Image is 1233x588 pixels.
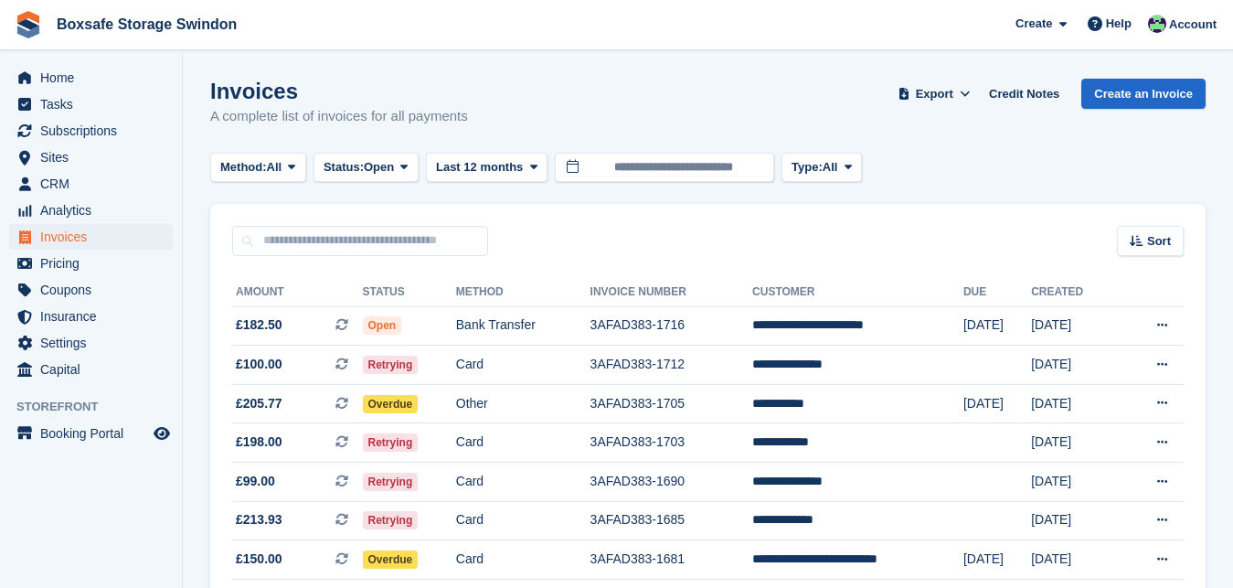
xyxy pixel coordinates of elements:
a: menu [9,118,173,144]
a: Boxsafe Storage Swindon [49,9,244,39]
th: Status [363,278,456,307]
a: menu [9,357,173,382]
img: Kim Virabi [1148,15,1166,33]
span: Analytics [40,198,150,223]
td: 3AFAD383-1703 [590,423,752,463]
span: Settings [40,330,150,356]
td: [DATE] [1031,384,1119,423]
td: 3AFAD383-1681 [590,540,752,580]
h1: Invoices [210,79,468,103]
span: Capital [40,357,150,382]
td: [DATE] [963,384,1031,423]
a: menu [9,224,173,250]
th: Created [1031,278,1119,307]
span: £182.50 [236,315,282,335]
span: Type: [792,158,823,176]
span: Subscriptions [40,118,150,144]
span: Pricing [40,251,150,276]
span: £150.00 [236,550,282,569]
span: £100.00 [236,355,282,374]
a: menu [9,330,173,356]
a: menu [9,91,173,117]
td: [DATE] [1031,423,1119,463]
span: Export [916,85,953,103]
td: Card [456,540,590,580]
span: £205.77 [236,394,282,413]
span: All [823,158,838,176]
span: Invoices [40,224,150,250]
span: Storefront [16,398,182,416]
td: Bank Transfer [456,306,590,346]
th: Amount [232,278,363,307]
td: [DATE] [1031,501,1119,540]
td: 3AFAD383-1716 [590,306,752,346]
td: Card [456,346,590,385]
td: Card [456,423,590,463]
td: Card [456,463,590,502]
span: Booking Portal [40,421,150,446]
span: Create [1015,15,1052,33]
span: Home [40,65,150,91]
span: Coupons [40,277,150,303]
a: menu [9,421,173,446]
td: 3AFAD383-1712 [590,346,752,385]
span: £198.00 [236,433,282,452]
button: Last 12 months [426,153,547,183]
span: Help [1106,15,1132,33]
a: menu [9,171,173,197]
p: A complete list of invoices for all payments [210,106,468,127]
a: menu [9,251,173,276]
span: Retrying [363,433,419,452]
a: menu [9,198,173,223]
a: Preview store [151,422,173,444]
span: Method: [220,158,267,176]
td: [DATE] [1031,306,1119,346]
span: Overdue [363,551,419,569]
span: Open [363,316,402,335]
button: Type: All [781,153,862,183]
th: Due [963,278,1031,307]
button: Status: Open [314,153,419,183]
td: [DATE] [1031,463,1119,502]
span: Sort [1147,232,1171,251]
span: Retrying [363,473,419,491]
a: menu [9,65,173,91]
td: [DATE] [963,540,1031,580]
span: Retrying [363,356,419,374]
span: All [267,158,282,176]
td: Other [456,384,590,423]
span: Overdue [363,395,419,413]
th: Invoice Number [590,278,752,307]
a: menu [9,304,173,329]
span: Status: [324,158,364,176]
td: 3AFAD383-1705 [590,384,752,423]
button: Method: All [210,153,306,183]
span: CRM [40,171,150,197]
button: Export [894,79,974,109]
span: Open [364,158,394,176]
td: [DATE] [1031,346,1119,385]
td: [DATE] [963,306,1031,346]
span: Retrying [363,511,419,529]
a: menu [9,277,173,303]
span: Sites [40,144,150,170]
span: Tasks [40,91,150,117]
span: Account [1169,16,1217,34]
a: menu [9,144,173,170]
img: stora-icon-8386f47178a22dfd0bd8f6a31ec36ba5ce8667c1dd55bd0f319d3a0aa187defe.svg [15,11,42,38]
td: 3AFAD383-1690 [590,463,752,502]
a: Credit Notes [982,79,1067,109]
td: Card [456,501,590,540]
span: £99.00 [236,472,275,491]
th: Method [456,278,590,307]
th: Customer [752,278,963,307]
span: £213.93 [236,510,282,529]
span: Last 12 months [436,158,523,176]
td: 3AFAD383-1685 [590,501,752,540]
a: Create an Invoice [1081,79,1206,109]
span: Insurance [40,304,150,329]
td: [DATE] [1031,540,1119,580]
